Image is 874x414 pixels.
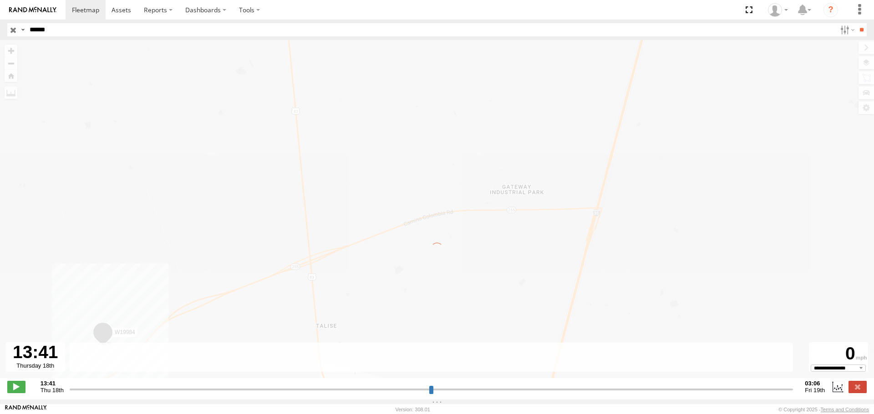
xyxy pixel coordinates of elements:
[823,3,838,17] i: ?
[396,407,430,412] div: Version: 308.01
[849,381,867,393] label: Close
[778,407,869,412] div: © Copyright 2025 -
[5,405,47,414] a: Visit our Website
[7,381,25,393] label: Play/Stop
[837,23,856,36] label: Search Filter Options
[41,387,64,394] span: Thu 18th Sep 2025
[19,23,26,36] label: Search Query
[765,3,791,17] div: Caseta Laredo TX
[9,7,56,13] img: rand-logo.svg
[805,387,825,394] span: Fri 19th Sep 2025
[821,407,869,412] a: Terms and Conditions
[810,344,867,364] div: 0
[805,380,825,387] strong: 03:06
[41,380,64,387] strong: 13:41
